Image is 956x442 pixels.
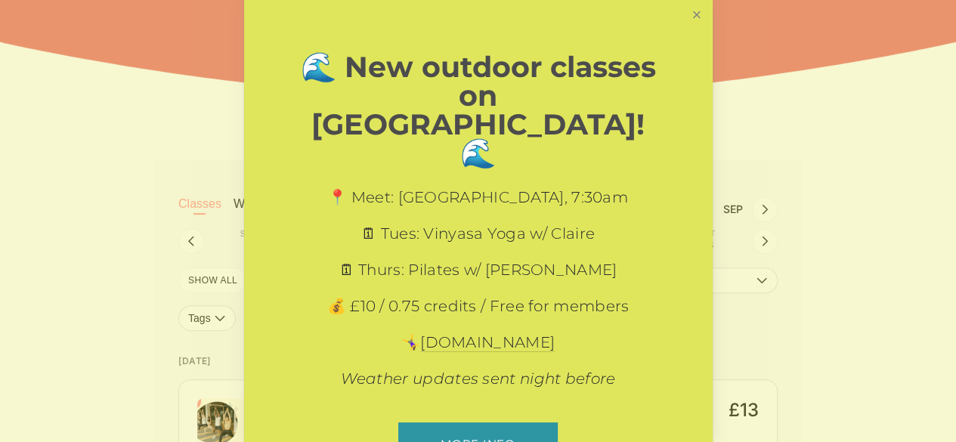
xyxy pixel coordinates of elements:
p: 🗓 Thurs: Pilates w/ [PERSON_NAME] [297,259,660,280]
p: 🗓 Tues: Vinyasa Yoga w/ Claire [297,223,660,244]
p: 🤸‍♀️ [297,332,660,353]
a: [DOMAIN_NAME] [420,333,555,352]
a: Close [683,2,710,29]
em: Weather updates sent night before [341,369,616,388]
p: 📍 Meet: [GEOGRAPHIC_DATA], 7:30am [297,187,660,208]
h1: 🌊 New outdoor classes on [GEOGRAPHIC_DATA]! 🌊 [297,53,660,168]
p: 💰 £10 / 0.75 credits / Free for members [297,295,660,317]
